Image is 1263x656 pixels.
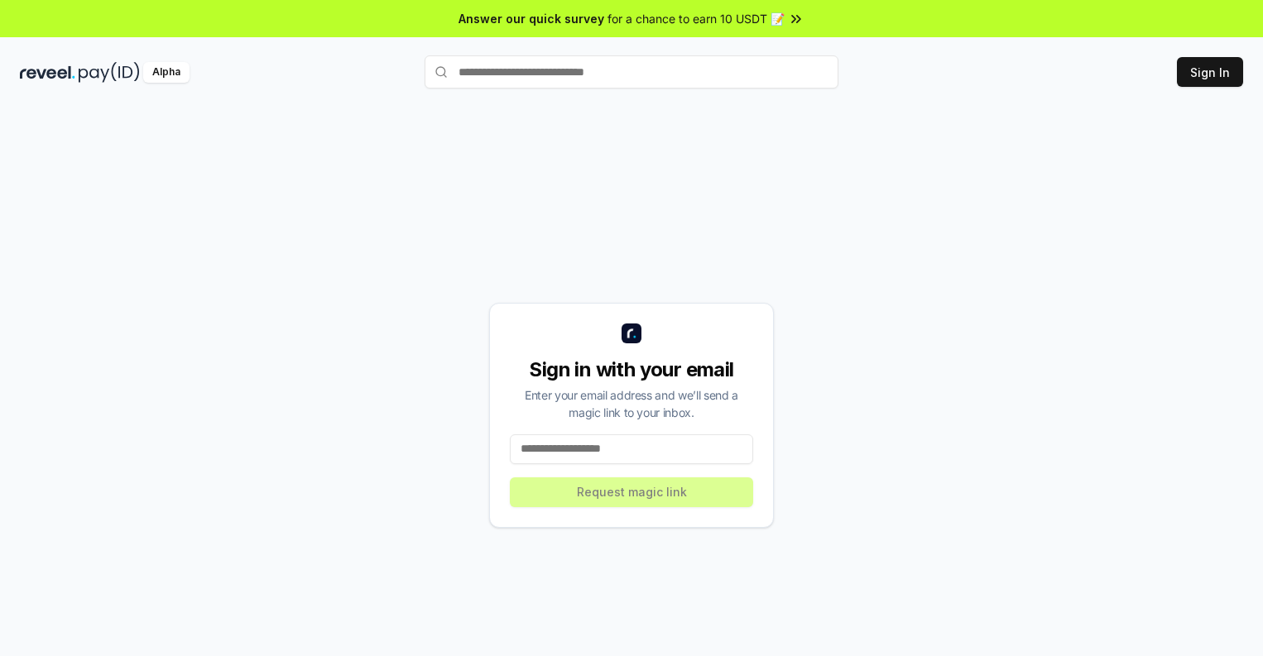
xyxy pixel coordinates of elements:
[79,62,140,83] img: pay_id
[20,62,75,83] img: reveel_dark
[622,323,641,343] img: logo_small
[143,62,190,83] div: Alpha
[607,10,785,27] span: for a chance to earn 10 USDT 📝
[1177,57,1243,87] button: Sign In
[510,386,753,421] div: Enter your email address and we’ll send a magic link to your inbox.
[459,10,604,27] span: Answer our quick survey
[510,357,753,383] div: Sign in with your email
